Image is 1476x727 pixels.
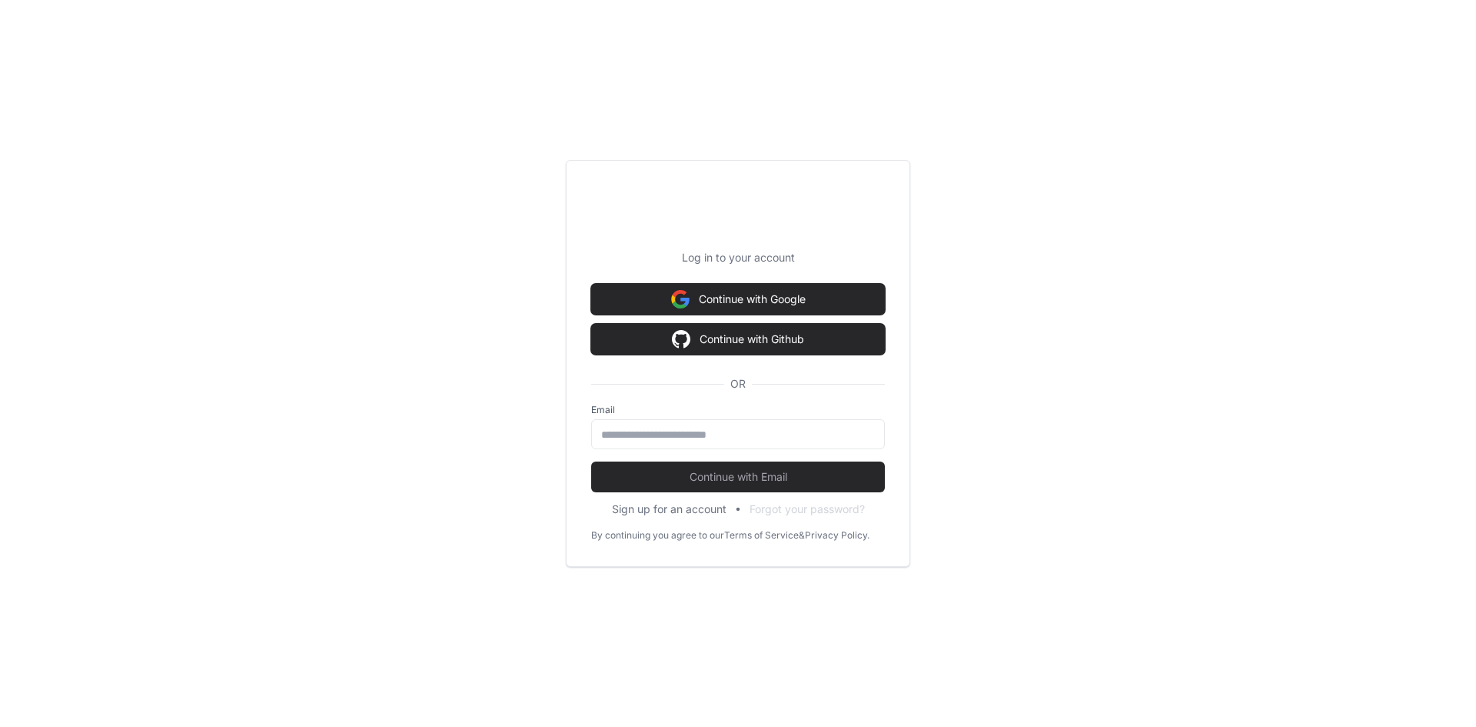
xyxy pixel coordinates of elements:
span: OR [724,376,752,392]
button: Continue with Google [591,284,885,315]
div: By continuing you agree to our [591,529,724,542]
img: Sign in with google [672,324,690,355]
button: Continue with Email [591,462,885,492]
button: Forgot your password? [750,502,865,517]
div: & [799,529,805,542]
button: Sign up for an account [612,502,726,517]
a: Privacy Policy. [805,529,869,542]
span: Continue with Email [591,469,885,485]
img: Sign in with google [671,284,690,315]
button: Continue with Github [591,324,885,355]
p: Log in to your account [591,250,885,265]
a: Terms of Service [724,529,799,542]
label: Email [591,404,885,416]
